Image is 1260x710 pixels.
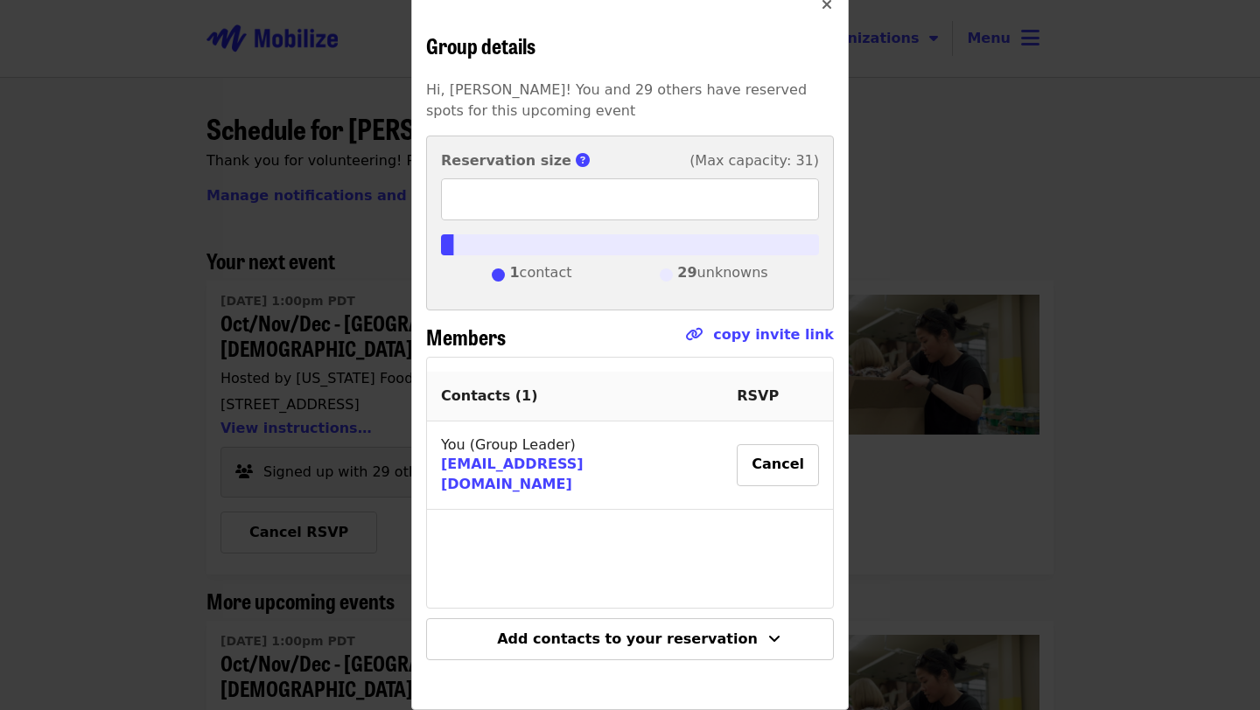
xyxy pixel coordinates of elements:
[426,30,535,60] span: Group details
[685,324,834,357] span: Click to copy link!
[426,618,834,660] button: Add contacts to your reservation
[441,456,584,492] a: [EMAIL_ADDRESS][DOMAIN_NAME]
[497,630,758,647] span: Add contacts to your reservation
[713,326,834,343] a: copy invite link
[689,150,819,171] span: (Max capacity: 31)
[509,264,519,281] strong: 1
[426,81,807,119] span: Hi, [PERSON_NAME]! You and 29 others have reserved spots for this upcoming event
[427,372,723,421] th: Contacts ( 1 )
[576,152,590,169] i: circle-question icon
[723,372,833,421] th: RSVP
[737,444,819,486] button: Cancel
[677,264,696,281] strong: 29
[685,326,703,343] i: link icon
[427,421,723,511] td: You (Group Leader)
[576,152,600,169] span: This is the number of group members you reserved spots for.
[441,152,571,169] strong: Reservation size
[509,262,571,289] span: contact
[677,262,767,289] span: unknowns
[426,321,506,352] span: Members
[768,630,780,647] i: angle-down icon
